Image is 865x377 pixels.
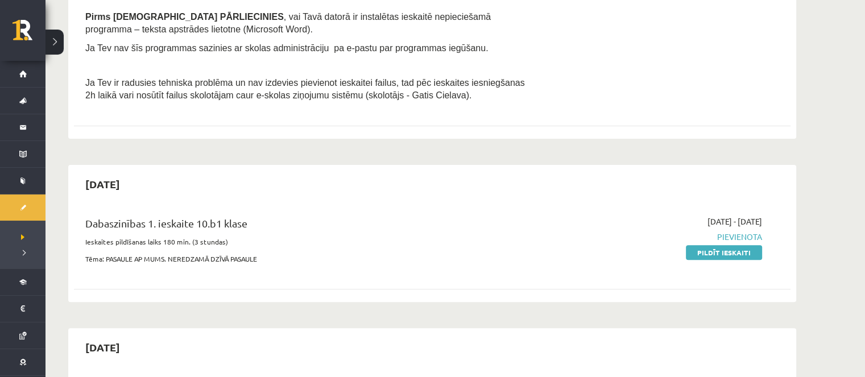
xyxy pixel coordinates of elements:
h2: [DATE] [74,334,131,361]
p: Tēma: PASAULE AP MUMS. NEREDZAMĀ DZĪVĀ PASAULE [85,254,531,264]
span: Ja Tev ir radusies tehniska problēma un nav izdevies pievienot ieskaitei failus, tad pēc ieskaite... [85,78,525,100]
span: Ja Tev nav šīs programmas sazinies ar skolas administrāciju pa e-pastu par programmas iegūšanu. [85,43,488,53]
span: Pievienota [548,231,762,243]
p: Ieskaites pildīšanas laiks 180 min. (3 stundas) [85,237,531,247]
span: Pirms [DEMOGRAPHIC_DATA] PĀRLIECINIES [85,12,284,22]
h2: [DATE] [74,171,131,197]
a: Rīgas 1. Tālmācības vidusskola [13,20,45,48]
span: [DATE] - [DATE] [707,216,762,227]
span: , vai Tavā datorā ir instalētas ieskaitē nepieciešamā programma – teksta apstrādes lietotne (Micr... [85,12,491,34]
a: Pildīt ieskaiti [686,245,762,260]
div: Dabaszinības 1. ieskaite 10.b1 klase [85,216,531,237]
